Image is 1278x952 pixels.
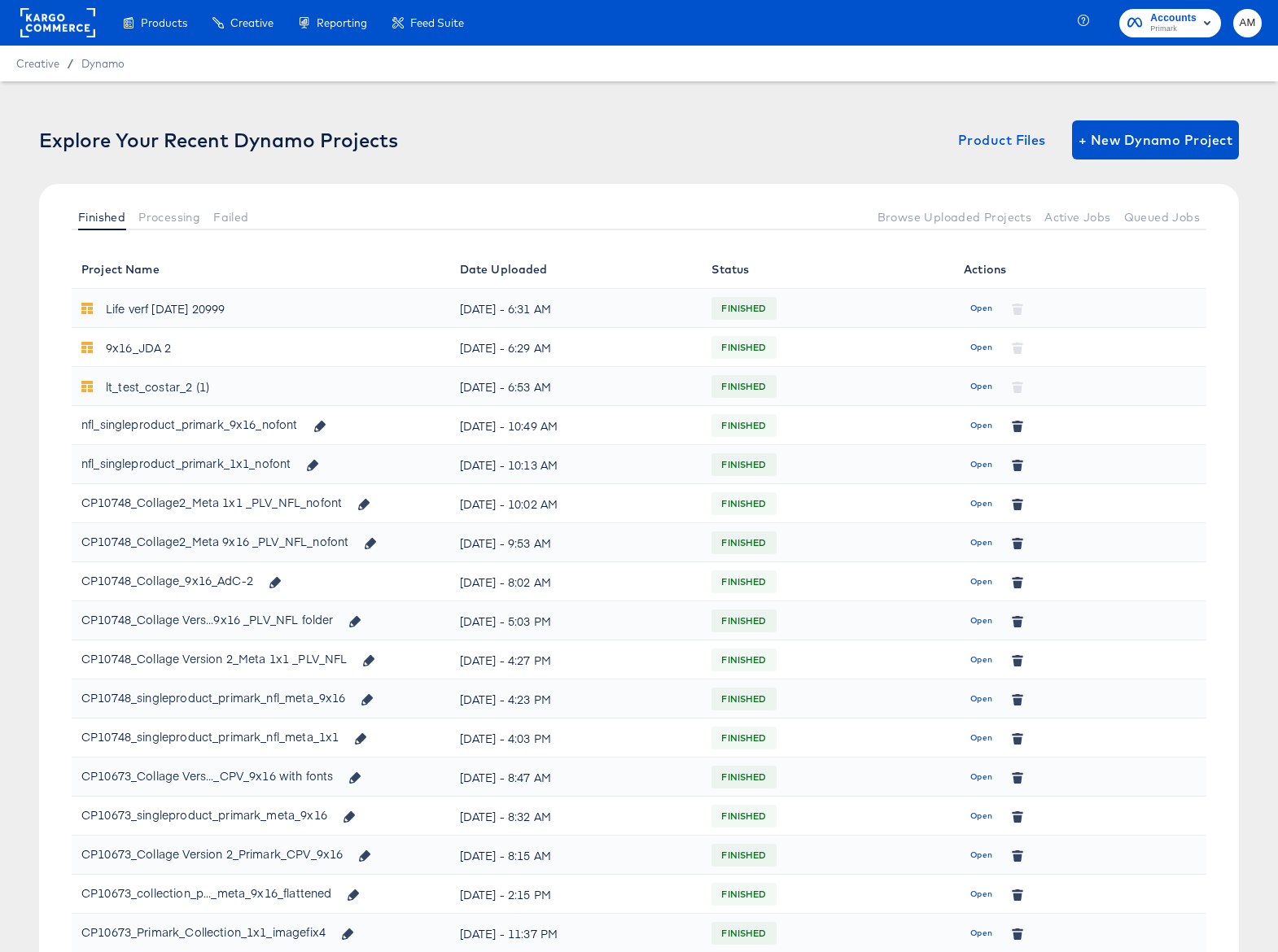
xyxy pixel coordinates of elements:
[81,606,333,632] div: CP10748_Collage Vers...9x16 _PLV_NFL folder
[72,250,450,289] th: Project Name
[970,614,992,628] span: Open
[711,452,776,478] span: FINISHED
[460,764,693,790] div: [DATE] - 8:47 AM
[317,16,367,29] span: Reporting
[1150,10,1197,27] span: Accounts
[1124,211,1200,224] span: Queued Jobs
[964,725,999,751] button: Open
[460,452,693,478] div: [DATE] - 10:13 AM
[106,295,225,321] div: Life verf [DATE] 20999
[964,569,999,595] button: Open
[964,920,999,946] button: Open
[81,567,291,595] div: CP10748_Collage_9x16_AdC-2
[460,295,693,321] div: [DATE] - 6:31 AM
[460,725,693,751] div: [DATE] - 4:03 PM
[81,450,329,478] div: nfl_singleproduct_primark_1x1_nofont
[460,334,693,360] div: [DATE] - 6:29 AM
[964,413,999,439] button: Open
[711,725,776,751] span: FINISHED
[970,418,992,433] span: Open
[970,379,992,394] span: Open
[970,848,992,862] span: Open
[964,764,999,790] button: Open
[711,803,776,829] span: FINISHED
[460,842,693,868] div: [DATE] - 8:15 AM
[711,647,776,673] span: FINISHED
[410,16,464,29] span: Feed Suite
[964,608,999,634] button: Open
[59,57,81,70] span: /
[970,653,992,667] span: Open
[964,842,999,868] button: Open
[106,373,209,400] div: lt_test_costar_2 (1)
[460,569,693,595] div: [DATE] - 8:02 AM
[711,920,776,946] span: FINISHED
[711,295,776,321] span: FINISHED
[78,211,125,224] span: Finished
[970,692,992,706] span: Open
[964,334,999,360] button: Open
[711,842,776,868] span: FINISHED
[1240,14,1255,33] span: AM
[141,16,187,29] span: Products
[970,535,992,550] span: Open
[878,211,1032,224] span: Browse Uploaded Projects
[81,57,125,70] a: Dynamo
[964,373,999,400] button: Open
[711,569,776,595] span: FINISHED
[964,295,999,321] button: Open
[1079,129,1232,151] span: + New Dynamo Project
[1072,120,1239,159] button: + New Dynamo Project
[970,340,992,355] span: Open
[970,887,992,902] span: Open
[711,413,776,439] span: FINISHED
[81,801,365,829] div: CP10673_singleproduct_primark_meta_9x16
[964,881,999,907] button: Open
[230,16,274,29] span: Creative
[1119,9,1221,37] button: AccountsPrimark
[954,250,1206,289] th: Actions
[702,250,954,289] th: Status
[958,129,1046,151] span: Product Files
[450,250,702,289] th: Date Uploaded
[964,530,999,556] button: Open
[460,686,693,712] div: [DATE] - 4:23 PM
[81,684,383,712] div: CP10748_singleproduct_primark_nfl_meta_9x16
[460,803,693,829] div: [DATE] - 8:32 AM
[1233,9,1262,37] button: AM
[1044,211,1110,224] span: Active Jobs
[970,809,992,823] span: Open
[964,491,999,517] button: Open
[964,686,999,712] button: Open
[970,301,992,316] span: Open
[81,645,385,673] div: CP10748_Collage Version 2_Meta 1x1 _PLV_NFL
[16,57,59,70] span: Creative
[711,764,776,790] span: FINISHED
[711,608,776,634] span: FINISHED
[81,880,331,906] div: CP10673_collection_p..._meta_9x16_flattened
[711,491,776,517] span: FINISHED
[964,452,999,478] button: Open
[81,411,335,439] div: nfl_singleproduct_primark_9x16_nofont
[711,530,776,556] span: FINISHED
[460,413,693,439] div: [DATE] - 10:49 AM
[81,723,377,751] div: CP10748_singleproduct_primark_nfl_meta_1x1
[138,211,200,224] span: Processing
[460,373,693,400] div: [DATE] - 6:53 AM
[81,762,333,788] div: CP10673_Collage Vers..._CPV_9x16 with fonts
[460,530,693,556] div: [DATE] - 9:53 AM
[81,528,387,556] div: CP10748_Collage2_Meta 9x16 _PLV_NFL_nofont
[460,647,693,673] div: [DATE] - 4:27 PM
[964,647,999,673] button: Open
[970,574,992,589] span: Open
[39,129,398,151] div: Explore Your Recent Dynamo Projects
[460,491,693,517] div: [DATE] - 10:02 AM
[970,926,992,941] span: Open
[711,373,776,400] span: FINISHED
[952,120,1053,159] button: Product Files
[711,334,776,360] span: FINISHED
[970,457,992,472] span: Open
[711,686,776,712] span: FINISHED
[964,803,999,829] button: Open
